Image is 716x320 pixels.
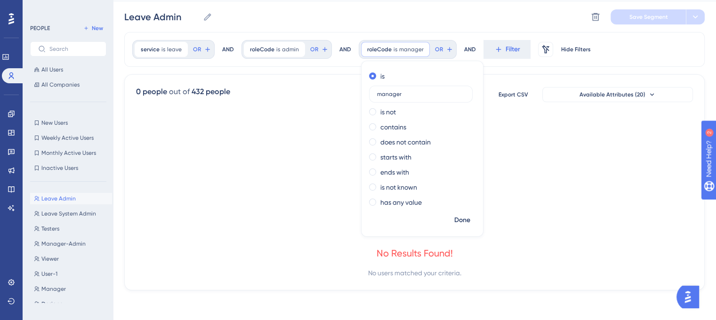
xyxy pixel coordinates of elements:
[30,132,106,144] button: Weekly Active Users
[41,240,86,248] span: Manager-Admin
[561,46,591,53] span: Hide Filters
[464,40,476,59] div: AND
[30,117,106,128] button: New Users
[309,42,330,57] button: OR
[454,215,470,226] span: Done
[339,40,351,59] div: AND
[141,46,160,53] span: service
[629,13,668,21] span: Save Segment
[30,283,112,295] button: Manager
[399,46,424,53] span: manager
[92,24,103,32] span: New
[30,147,106,159] button: Monthly Active Users
[377,247,453,260] div: No Results Found!
[380,197,422,208] label: has any value
[192,42,212,57] button: OR
[41,225,59,232] span: Testers
[611,9,686,24] button: Save Segment
[30,223,112,234] button: Testers
[41,66,63,73] span: All Users
[41,195,76,202] span: Leave Admin
[41,164,78,172] span: Inactive Users
[30,268,112,280] button: User-1
[542,87,693,102] button: Available Attributes (20)
[30,79,106,90] button: All Companies
[41,119,68,127] span: New Users
[161,46,165,53] span: is
[30,238,112,249] button: Manager-Admin
[394,46,397,53] span: is
[579,91,645,98] span: Available Attributes (20)
[49,46,98,52] input: Search
[483,40,531,59] button: Filter
[30,298,112,310] button: Designer
[30,193,112,204] button: Leave Admin
[192,86,230,97] div: 432 people
[368,267,461,279] div: No users matched your criteria.
[310,46,318,53] span: OR
[380,71,385,82] label: is
[380,152,411,163] label: starts with
[250,46,274,53] span: roleCode
[30,24,50,32] div: PEOPLE
[41,149,96,157] span: Monthly Active Users
[380,167,409,178] label: ends with
[80,23,106,34] button: New
[676,283,705,311] iframe: UserGuiding AI Assistant Launcher
[367,46,392,53] span: roleCode
[377,91,465,97] input: Type the value
[380,182,417,193] label: is not known
[22,2,59,14] span: Need Help?
[282,46,299,53] span: admin
[41,210,96,217] span: Leave System Admin
[435,46,443,53] span: OR
[124,10,199,24] input: Segment Name
[449,212,475,229] button: Done
[167,46,182,53] span: leave
[561,42,591,57] button: Hide Filters
[30,253,112,264] button: Viewer
[506,44,520,55] span: Filter
[41,300,65,308] span: Designer
[380,106,396,118] label: is not
[65,5,68,12] div: 2
[222,40,234,59] div: AND
[169,86,190,97] div: out of
[434,42,454,57] button: OR
[41,134,94,142] span: Weekly Active Users
[136,86,167,97] div: 0 people
[380,121,406,133] label: contains
[30,208,112,219] button: Leave System Admin
[380,136,431,148] label: does not contain
[499,91,528,98] span: Export CSV
[276,46,280,53] span: is
[193,46,201,53] span: OR
[30,64,106,75] button: All Users
[41,270,57,278] span: User-1
[41,81,80,88] span: All Companies
[41,285,66,293] span: Manager
[30,162,106,174] button: Inactive Users
[490,87,537,102] button: Export CSV
[41,255,59,263] span: Viewer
